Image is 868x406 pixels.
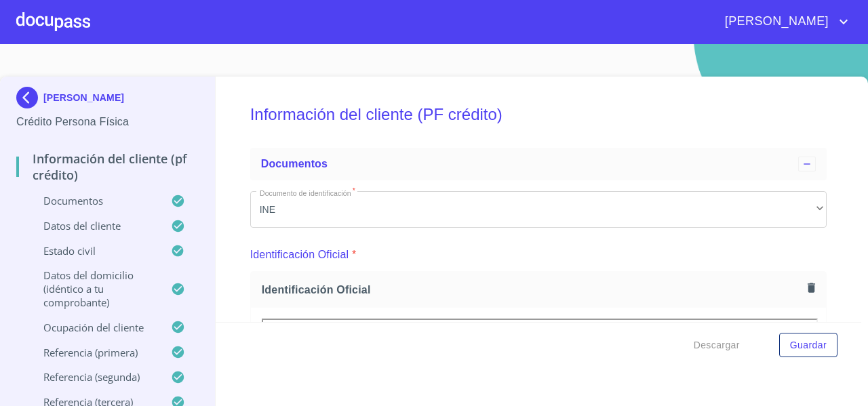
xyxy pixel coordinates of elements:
[250,87,827,142] h5: Información del cliente (PF crédito)
[250,148,827,180] div: Documentos
[694,337,740,354] span: Descargar
[16,268,171,309] p: Datos del domicilio (idéntico a tu comprobante)
[16,321,171,334] p: Ocupación del Cliente
[16,87,199,114] div: [PERSON_NAME]
[261,158,328,169] span: Documentos
[262,283,802,297] span: Identificación Oficial
[790,337,827,354] span: Guardar
[43,92,124,103] p: [PERSON_NAME]
[16,370,171,384] p: Referencia (segunda)
[16,244,171,258] p: Estado Civil
[16,219,171,232] p: Datos del cliente
[250,247,349,263] p: Identificación Oficial
[16,194,171,207] p: Documentos
[779,333,837,358] button: Guardar
[715,11,835,33] span: [PERSON_NAME]
[16,150,199,183] p: Información del cliente (PF crédito)
[715,11,852,33] button: account of current user
[16,87,43,108] img: Docupass spot blue
[688,333,745,358] button: Descargar
[16,346,171,359] p: Referencia (primera)
[250,191,827,228] div: INE
[16,114,199,130] p: Crédito Persona Física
